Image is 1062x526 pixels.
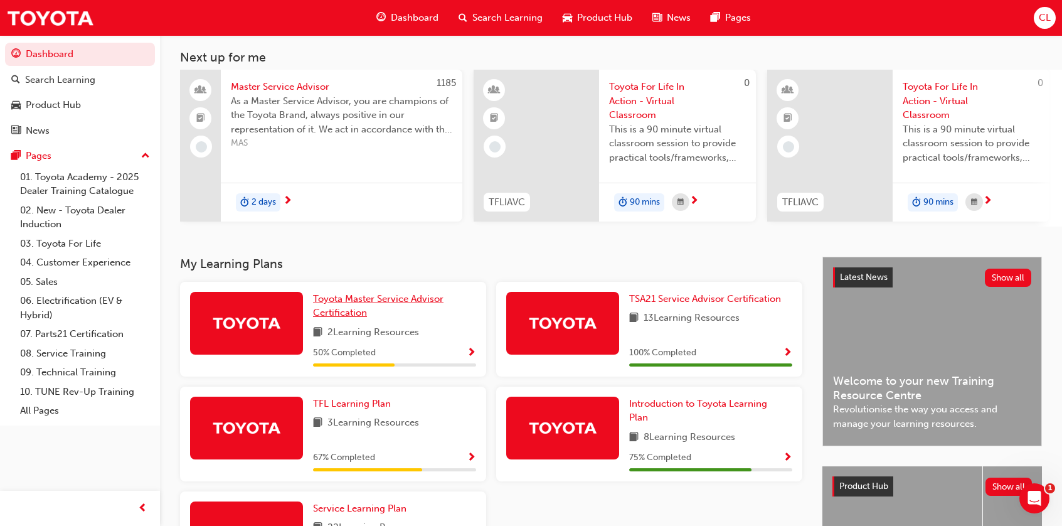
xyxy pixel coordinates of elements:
span: news-icon [11,126,21,137]
span: calendar-icon [971,195,977,210]
a: 0TFLIAVCToyota For Life In Action - Virtual ClassroomThis is a 90 minute virtual classroom sessio... [474,70,756,222]
span: Show Progress [783,453,792,464]
a: 02. New - Toyota Dealer Induction [15,201,155,234]
span: Latest News [840,272,888,282]
span: book-icon [629,311,639,326]
a: 05. Sales [15,272,155,292]
div: News [26,124,50,138]
a: 07. Parts21 Certification [15,325,155,344]
span: calendar-icon [677,195,684,210]
span: duration-icon [912,195,921,211]
a: 0TFLIAVCToyota For Life In Action - Virtual ClassroomThis is a 90 minute virtual classroom sessio... [767,70,1049,222]
span: TFLIAVC [489,195,525,210]
span: 100 % Completed [629,346,696,360]
a: Toyota Master Service Advisor Certification [313,292,476,320]
span: 90 mins [923,195,953,210]
a: Introduction to Toyota Learning Plan [629,397,792,425]
span: 1185 [437,77,456,89]
span: Product Hub [577,11,632,25]
span: CL [1039,11,1051,25]
a: All Pages [15,401,155,421]
span: Product Hub [839,481,888,491]
button: Show Progress [467,450,476,466]
span: Service Learning Plan [313,503,406,514]
img: Trak [528,312,597,334]
a: 1185Master Service AdvisorAs a Master Service Advisor, you are champions of the Toyota Brand, alw... [180,70,462,222]
a: Service Learning Plan [313,502,412,516]
a: news-iconNews [642,5,701,31]
button: Show Progress [467,345,476,361]
span: learningResourceType_INSTRUCTOR_LED-icon [783,82,792,99]
div: Search Learning [25,73,95,87]
span: learningRecordVerb_NONE-icon [783,141,794,153]
a: 01. Toyota Academy - 2025 Dealer Training Catalogue [15,168,155,201]
span: Toyota For Life In Action - Virtual Classroom [903,80,1039,122]
span: Search Learning [472,11,543,25]
span: 0 [1038,77,1043,89]
span: MAS [231,136,452,151]
div: Product Hub [26,98,81,112]
a: TSA21 Service Advisor Certification [629,292,786,306]
button: DashboardSearch LearningProduct HubNews [5,40,155,144]
span: News [667,11,691,25]
span: booktick-icon [783,110,792,127]
span: learningRecordVerb_NONE-icon [489,141,501,153]
span: search-icon [459,10,467,26]
span: learningRecordVerb_NONE-icon [196,141,207,153]
span: 8 Learning Resources [644,430,735,446]
span: booktick-icon [196,110,205,127]
h3: Next up for me [160,50,1062,65]
span: up-icon [141,148,150,164]
span: 67 % Completed [313,451,375,465]
span: 3 Learning Resources [327,416,419,431]
img: Trak [528,417,597,439]
button: Show all [985,269,1032,287]
span: news-icon [652,10,662,26]
a: 06. Electrification (EV & Hybrid) [15,291,155,325]
span: Toyota Master Service Advisor Certification [313,293,443,319]
span: book-icon [629,430,639,446]
span: duration-icon [240,195,249,211]
span: As a Master Service Advisor, you are champions of the Toyota Brand, always positive in our repres... [231,94,452,137]
span: pages-icon [711,10,720,26]
a: Product HubShow all [832,476,1032,496]
span: Show Progress [467,348,476,359]
a: 04. Customer Experience [15,253,155,272]
span: This is a 90 minute virtual classroom session to provide practical tools/frameworks, behaviours a... [903,122,1039,165]
span: Dashboard [391,11,438,25]
span: book-icon [313,325,322,341]
h3: My Learning Plans [180,257,802,271]
a: 09. Technical Training [15,363,155,382]
span: prev-icon [138,501,147,517]
a: search-iconSearch Learning [449,5,553,31]
button: Pages [5,144,155,168]
span: Show Progress [467,453,476,464]
span: car-icon [11,100,21,111]
span: guage-icon [11,49,21,60]
span: 50 % Completed [313,346,376,360]
span: book-icon [313,416,322,431]
span: 90 mins [630,195,660,210]
button: Show all [985,478,1033,496]
span: TFLIAVC [782,195,819,210]
span: pages-icon [11,151,21,162]
span: guage-icon [376,10,386,26]
span: Revolutionise the way you access and manage your learning resources. [833,402,1031,431]
span: 2 days [252,195,276,210]
span: 75 % Completed [629,451,691,465]
a: guage-iconDashboard [366,5,449,31]
span: Welcome to your new Training Resource Centre [833,374,1031,402]
span: Pages [725,11,751,25]
span: search-icon [11,75,20,86]
span: 2 Learning Resources [327,325,419,341]
a: TFL Learning Plan [313,397,396,411]
span: 1 [1045,483,1055,493]
button: CL [1034,7,1056,29]
button: Show Progress [783,345,792,361]
button: Show Progress [783,450,792,466]
a: car-iconProduct Hub [553,5,642,31]
span: Show Progress [783,348,792,359]
img: Trak [212,312,281,334]
span: TSA21 Service Advisor Certification [629,293,781,304]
